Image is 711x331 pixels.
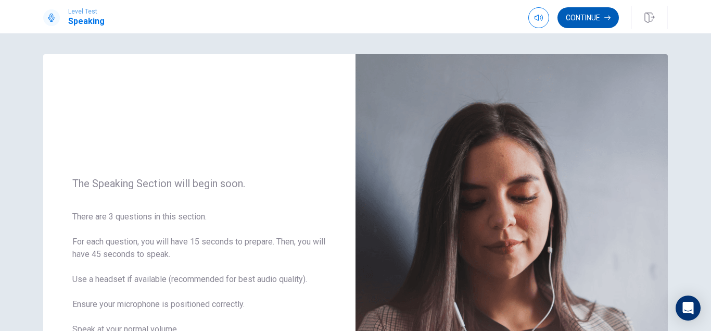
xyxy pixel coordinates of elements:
[68,8,105,15] span: Level Test
[557,7,619,28] button: Continue
[676,296,701,321] div: Open Intercom Messenger
[72,177,326,190] span: The Speaking Section will begin soon.
[68,15,105,28] h1: Speaking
